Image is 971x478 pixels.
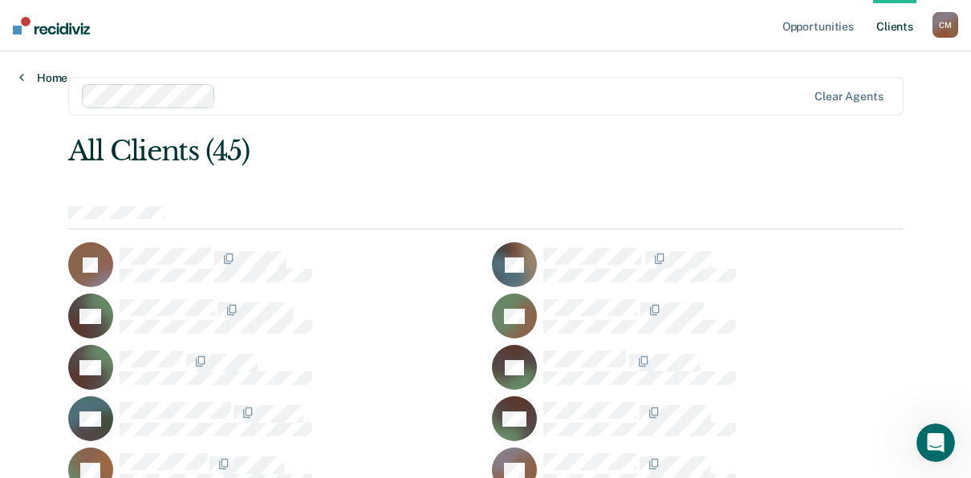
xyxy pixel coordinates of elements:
[13,17,90,34] img: Recidiviz
[932,12,958,38] button: CM
[815,90,883,103] div: Clear agents
[68,135,737,168] div: All Clients (45)
[19,71,67,85] a: Home
[932,12,958,38] div: C M
[916,423,955,462] iframe: Intercom live chat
